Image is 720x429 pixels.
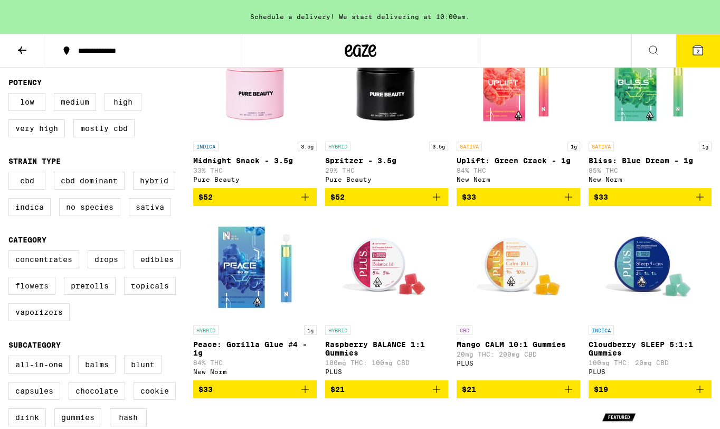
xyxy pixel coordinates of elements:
label: CBD [8,172,45,190]
p: 1g [304,325,317,335]
label: Concentrates [8,250,79,268]
label: Blunt [124,356,162,374]
label: Hybrid [133,172,175,190]
div: Pure Beauty [193,176,317,183]
p: INDICA [589,325,614,335]
label: Medium [54,93,96,111]
legend: Category [8,236,46,244]
label: No Species [59,198,120,216]
button: Add to bag [193,188,317,206]
img: PLUS - Raspberry BALANCE 1:1 Gummies [334,215,439,320]
p: 85% THC [589,167,712,174]
p: 29% THC [325,167,449,174]
p: 84% THC [457,167,580,174]
label: Vaporizers [8,303,70,321]
a: Open page for Midnight Snack - 3.5g from Pure Beauty [193,31,317,188]
p: 100mg THC: 100mg CBD [325,359,449,366]
span: $33 [594,193,608,201]
img: PLUS - Mango CALM 10:1 Gummies [466,215,571,320]
span: $19 [594,385,608,394]
label: Drink [8,408,46,426]
div: PLUS [589,368,712,375]
span: $33 [462,193,476,201]
a: Open page for Peace: Gorilla Glue #4 - 1g from New Norm [193,215,317,380]
button: Add to bag [589,188,712,206]
label: Topicals [124,277,176,295]
p: 3.5g [429,142,448,151]
label: CBD Dominant [54,172,125,190]
label: High [105,93,141,111]
button: Add to bag [325,380,449,398]
p: 100mg THC: 20mg CBD [589,359,712,366]
button: Add to bag [193,380,317,398]
p: 3.5g [298,142,317,151]
p: HYBRID [325,142,350,151]
a: Open page for Bliss: Blue Dream - 1g from New Norm [589,31,712,188]
label: All-In-One [8,356,70,374]
a: Open page for Cloudberry SLEEP 5:1:1 Gummies from PLUS [589,215,712,380]
span: $33 [198,385,213,394]
legend: Subcategory [8,341,61,349]
a: Open page for Spritzer - 3.5g from Pure Beauty [325,31,449,188]
img: Pure Beauty - Spritzer - 3.5g [334,31,439,136]
div: PLUS [457,360,580,367]
span: $21 [462,385,476,394]
p: Midnight Snack - 3.5g [193,156,317,165]
img: New Norm - Uplift: Green Crack - 1g [466,31,571,136]
span: $21 [330,385,345,394]
p: 1g [567,142,580,151]
p: 33% THC [193,167,317,174]
div: New Norm [193,368,317,375]
p: 20mg THC: 200mg CBD [457,351,580,358]
div: PLUS [325,368,449,375]
span: $52 [198,193,213,201]
label: Capsules [8,382,60,400]
p: Uplift: Green Crack - 1g [457,156,580,165]
button: Add to bag [325,188,449,206]
p: INDICA [193,142,219,151]
label: Sativa [129,198,171,216]
img: PLUS - Cloudberry SLEEP 5:1:1 Gummies [597,215,703,320]
label: Flowers [8,277,55,295]
button: Add to bag [457,188,580,206]
legend: Potency [8,78,42,87]
label: Drops [88,250,125,268]
img: New Norm - Peace: Gorilla Glue #4 - 1g [202,215,308,320]
div: Pure Beauty [325,176,449,183]
label: Low [8,93,45,111]
button: Add to bag [457,380,580,398]
a: Open page for Raspberry BALANCE 1:1 Gummies from PLUS [325,215,449,380]
p: HYBRID [325,325,350,335]
a: Open page for Mango CALM 10:1 Gummies from PLUS [457,215,580,380]
label: Gummies [54,408,101,426]
span: 2 [696,48,699,54]
a: Open page for Uplift: Green Crack - 1g from New Norm [457,31,580,188]
legend: Strain Type [8,157,61,165]
img: Pure Beauty - Midnight Snack - 3.5g [202,31,308,136]
p: CBD [457,325,472,335]
p: Spritzer - 3.5g [325,156,449,165]
img: New Norm - Bliss: Blue Dream - 1g [597,31,703,136]
p: Mango CALM 10:1 Gummies [457,340,580,349]
label: Indica [8,198,51,216]
p: Peace: Gorilla Glue #4 - 1g [193,340,317,357]
p: Raspberry BALANCE 1:1 Gummies [325,340,449,357]
button: Add to bag [589,380,712,398]
p: 1g [699,142,712,151]
p: HYBRID [193,325,219,335]
div: New Norm [457,176,580,183]
label: Mostly CBD [73,119,135,137]
button: 2 [676,34,720,67]
label: Prerolls [64,277,116,295]
p: Cloudberry SLEEP 5:1:1 Gummies [589,340,712,357]
label: Cookie [134,382,176,400]
p: 84% THC [193,359,317,366]
p: SATIVA [589,142,614,151]
label: Hash [110,408,147,426]
label: Balms [78,356,116,374]
label: Very High [8,119,65,137]
div: New Norm [589,176,712,183]
label: Edibles [134,250,181,268]
span: $52 [330,193,345,201]
label: Chocolate [69,382,125,400]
